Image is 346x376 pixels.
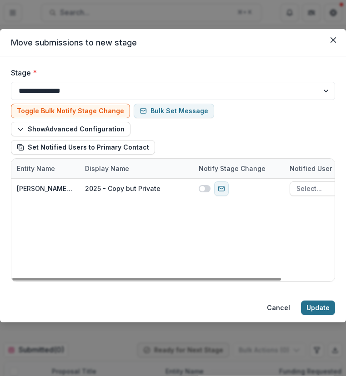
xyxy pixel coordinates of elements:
button: Set Notified Users to Primary Contact [11,140,155,155]
button: Cancel [261,301,296,315]
button: send-email [214,181,229,196]
div: Entity Name [11,159,80,178]
button: Toggle Bulk Notify Stage Change [11,104,130,118]
div: [PERSON_NAME]+ngotranslatatetest NGO [17,184,74,193]
div: Notified User [284,164,337,173]
div: Display Name [80,159,193,178]
div: Display Name [80,164,135,173]
div: Entity Name [11,164,60,173]
button: ShowAdvanced Configuration [11,122,130,136]
button: set-bulk-email [134,104,214,118]
button: Update [301,301,335,315]
div: Notify Stage Change [193,164,271,173]
div: 2025 - Copy but Private [85,184,160,193]
button: Close [326,33,341,47]
div: Notify Stage Change [193,159,284,178]
label: Stage [11,67,330,78]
